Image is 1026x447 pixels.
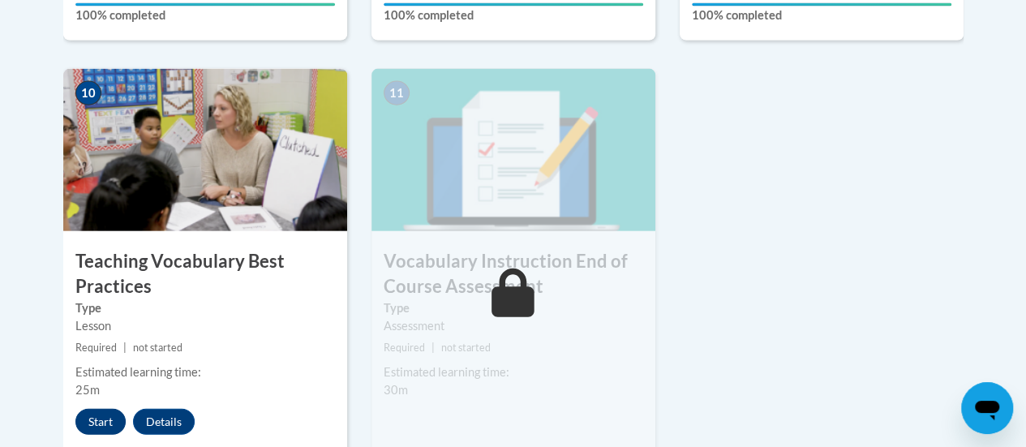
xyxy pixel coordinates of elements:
div: Your progress [692,3,951,6]
div: Your progress [384,3,643,6]
label: 100% completed [384,6,643,24]
iframe: Button to launch messaging window [961,382,1013,434]
span: 10 [75,81,101,105]
div: Your progress [75,3,335,6]
label: 100% completed [75,6,335,24]
img: Course Image [63,69,347,231]
span: 25m [75,383,100,397]
div: Lesson [75,317,335,335]
div: Assessment [384,317,643,335]
h3: Vocabulary Instruction End of Course Assessment [371,249,655,299]
span: | [123,342,127,354]
div: Estimated learning time: [75,363,335,381]
div: Estimated learning time: [384,363,643,381]
span: 11 [384,81,410,105]
span: | [431,342,435,354]
span: not started [133,342,182,354]
h3: Teaching Vocabulary Best Practices [63,249,347,299]
span: 30m [384,383,408,397]
span: not started [441,342,491,354]
img: Course Image [371,69,655,231]
span: Required [384,342,425,354]
label: Type [384,299,643,317]
label: 100% completed [692,6,951,24]
button: Details [133,409,195,435]
button: Start [75,409,126,435]
label: Type [75,299,335,317]
span: Required [75,342,117,354]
